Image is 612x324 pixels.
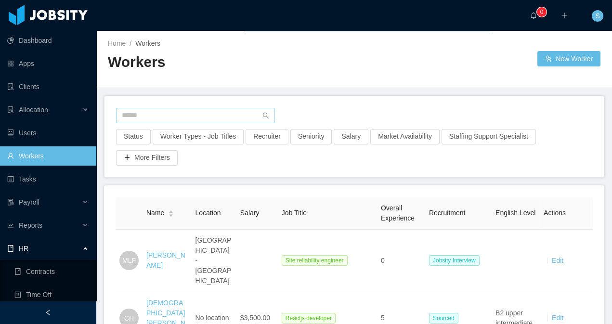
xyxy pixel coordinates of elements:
[377,230,425,292] td: 0
[122,251,136,270] span: MLF
[370,129,440,144] button: Market Availability
[195,209,221,217] span: Location
[544,209,566,217] span: Actions
[168,209,174,216] div: Sort
[169,209,174,212] i: icon: caret-up
[7,77,89,96] a: icon: auditClients
[169,213,174,216] i: icon: caret-down
[240,314,270,322] span: $3,500.00
[7,169,89,189] a: icon: profileTasks
[7,146,89,166] a: icon: userWorkers
[7,106,14,113] i: icon: solution
[334,129,368,144] button: Salary
[530,12,537,19] i: icon: bell
[495,209,535,217] span: English Level
[282,209,307,217] span: Job Title
[537,51,600,66] button: icon: usergroup-addNew Worker
[192,230,236,292] td: [GEOGRAPHIC_DATA] - [GEOGRAPHIC_DATA]
[7,199,14,206] i: icon: file-protect
[116,129,151,144] button: Status
[116,150,178,166] button: icon: plusMore Filters
[552,314,563,322] a: Edit
[7,31,89,50] a: icon: pie-chartDashboard
[19,245,28,252] span: HR
[146,208,164,218] span: Name
[135,39,160,47] span: Workers
[19,198,39,206] span: Payroll
[429,313,458,324] span: Sourced
[108,52,354,72] h2: Workers
[552,257,563,264] a: Edit
[7,245,14,252] i: icon: book
[381,204,415,222] span: Overall Experience
[561,12,568,19] i: icon: plus
[153,129,244,144] button: Worker Types - Job Titles
[19,221,42,229] span: Reports
[7,54,89,73] a: icon: appstoreApps
[19,106,48,114] span: Allocation
[130,39,131,47] span: /
[108,39,126,47] a: Home
[7,123,89,143] a: icon: robotUsers
[429,209,465,217] span: Recruitment
[290,129,332,144] button: Seniority
[262,112,269,119] i: icon: search
[246,129,288,144] button: Recruiter
[14,285,89,304] a: icon: profileTime Off
[282,313,336,324] span: Reactjs developer
[7,222,14,229] i: icon: line-chart
[537,7,547,17] sup: 0
[14,262,89,281] a: icon: bookContracts
[442,129,536,144] button: Staffing Support Specialist
[429,255,480,266] span: Jobsity Interview
[595,10,599,22] span: S
[146,251,185,269] a: [PERSON_NAME]
[282,255,348,266] span: Site reliability engineer
[240,209,260,217] span: Salary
